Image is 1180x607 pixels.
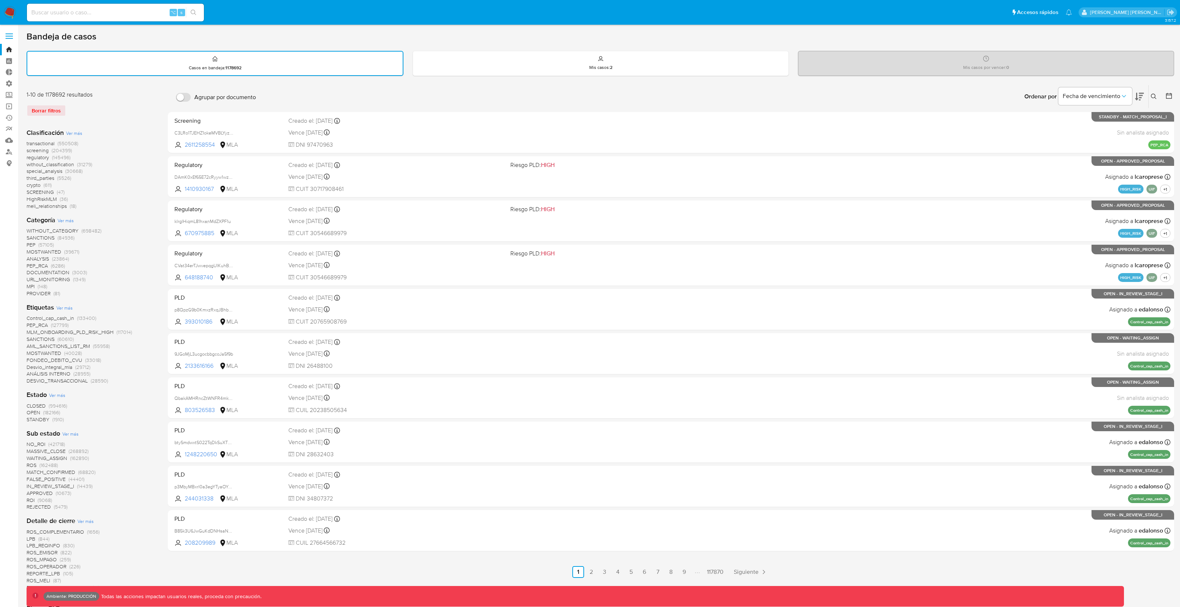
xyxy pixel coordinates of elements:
p: Todas las acciones impactan usuarios reales, proceda con precaución. [99,593,261,600]
input: Buscar usuario o caso... [27,8,204,17]
span: ⌥ [170,9,176,16]
a: Salir [1167,8,1174,16]
span: Accesos rápidos [1017,8,1058,16]
p: Ambiente: PRODUCCIÓN [46,595,96,598]
span: s [180,9,183,16]
p: esteban.salas@mercadolibre.com.co [1090,9,1165,16]
button: search-icon [186,7,201,18]
a: Notificaciones [1066,9,1072,15]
